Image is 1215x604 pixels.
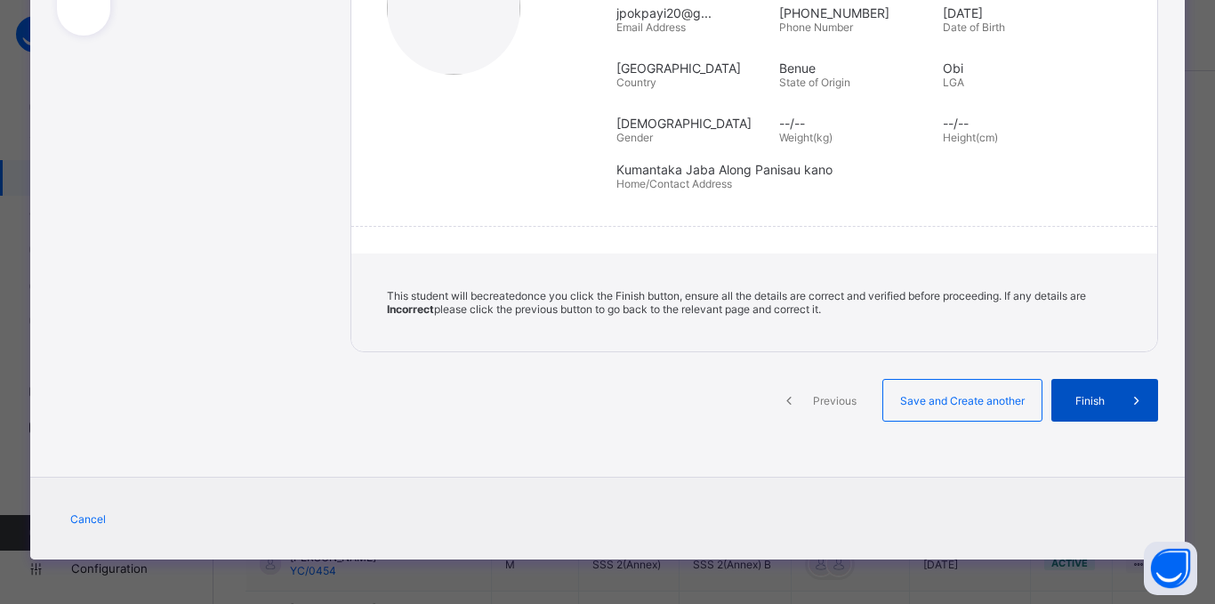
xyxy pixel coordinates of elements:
[387,289,1086,316] span: This student will be created once you click the Finish button, ensure all the details are correct...
[616,177,732,190] span: Home/Contact Address
[616,60,770,76] span: [GEOGRAPHIC_DATA]
[616,162,1131,177] span: Kumantaka Jaba Along Panisau kano
[387,302,434,316] b: Incorrect
[616,20,686,34] span: Email Address
[943,5,1097,20] span: [DATE]
[616,76,656,89] span: Country
[943,131,998,144] span: Height(cm)
[70,512,106,526] span: Cancel
[779,76,850,89] span: State of Origin
[1144,542,1197,595] button: Open asap
[943,60,1097,76] span: Obi
[1065,394,1115,407] span: Finish
[943,76,964,89] span: LGA
[897,394,1028,407] span: Save and Create another
[943,116,1097,131] span: --/--
[616,116,770,131] span: [DEMOGRAPHIC_DATA]
[616,131,653,144] span: Gender
[810,394,859,407] span: Previous
[779,116,933,131] span: --/--
[779,60,933,76] span: Benue
[943,20,1005,34] span: Date of Birth
[779,5,933,20] span: [PHONE_NUMBER]
[616,5,770,20] span: jpokpayi20@g...
[779,131,833,144] span: Weight(kg)
[779,20,853,34] span: Phone Number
